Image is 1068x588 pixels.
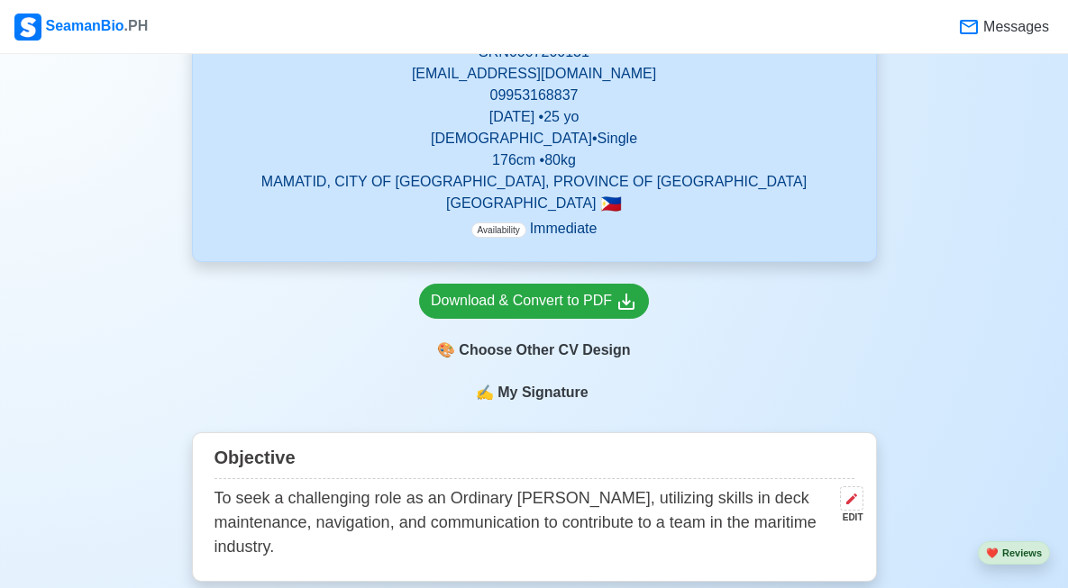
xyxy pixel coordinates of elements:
div: Choose Other CV Design [419,333,649,367]
span: .PH [124,18,149,33]
p: [DATE] • 25 yo [215,106,854,128]
img: Logo [14,14,41,41]
p: 176 cm • 80 kg [215,149,854,171]
div: Download & Convert to PDF [431,290,637,312]
span: heart [986,547,999,558]
p: [DEMOGRAPHIC_DATA] • Single [215,128,854,149]
button: heartReviews [978,541,1050,565]
div: SeamanBio [14,14,148,41]
p: [EMAIL_ADDRESS][DOMAIN_NAME] [215,63,854,85]
span: Availability [471,222,526,238]
p: [GEOGRAPHIC_DATA] [215,193,854,214]
div: Objective [215,440,854,479]
p: MAMATID, CITY OF [GEOGRAPHIC_DATA], PROVINCE OF [GEOGRAPHIC_DATA] [215,171,854,193]
span: paint [437,339,455,361]
div: EDIT [833,511,863,524]
p: 09953168837 [215,85,854,106]
span: My Signature [494,382,591,403]
p: To seek a challenging role as an Ordinary [PERSON_NAME], utilizing skills in deck maintenance, na... [215,486,833,559]
a: Download & Convert to PDF [419,284,649,319]
span: Messages [980,16,1049,38]
span: 🇵🇭 [600,195,622,213]
p: Immediate [471,218,598,240]
span: sign [476,382,494,403]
